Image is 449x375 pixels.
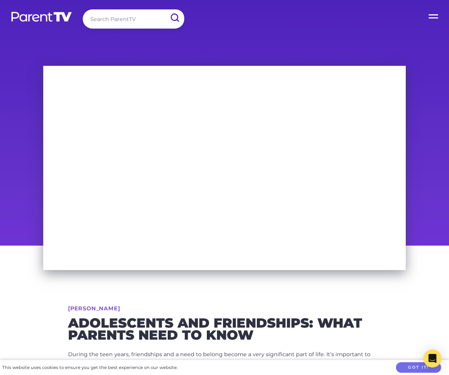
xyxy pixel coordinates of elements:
[11,11,73,22] img: parenttv-logo-white.4c85aaf.svg
[68,317,381,341] h2: Adolescents and friendships: What parents need to know
[396,362,441,373] button: Got it!
[423,349,441,367] div: Open Intercom Messenger
[165,9,184,26] input: Submit
[68,306,120,311] a: [PERSON_NAME]
[83,9,184,29] input: Search ParentTV
[68,350,381,369] p: During the teen years, friendships and a need to belong become a very significant part of life. I...
[2,364,177,372] div: This website uses cookies to ensure you get the best experience on our website.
